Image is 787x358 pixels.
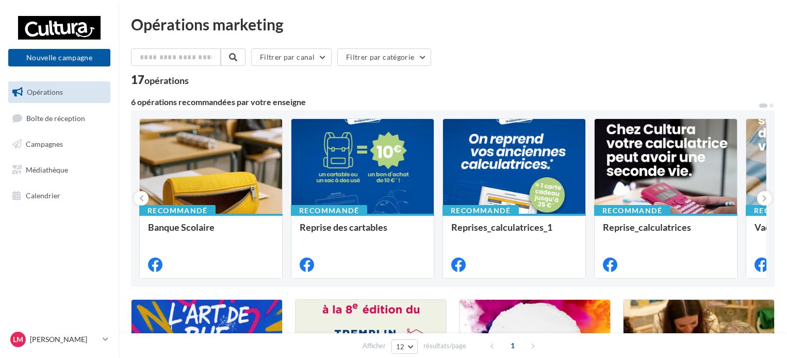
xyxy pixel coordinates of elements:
[144,76,189,85] div: opérations
[291,205,367,216] div: Recommandé
[26,165,68,174] span: Médiathèque
[8,330,110,349] a: LM [PERSON_NAME]
[30,334,99,345] p: [PERSON_NAME]
[337,48,431,66] button: Filtrer par catégorie
[131,74,189,86] div: 17
[139,205,216,216] div: Recommandé
[6,185,112,207] a: Calendrier
[396,343,405,351] span: 12
[442,205,519,216] div: Recommandé
[251,48,332,66] button: Filtrer par canal
[391,339,418,354] button: 12
[504,337,521,354] span: 1
[26,113,85,122] span: Boîte de réception
[131,16,775,32] div: Opérations marketing
[300,221,387,233] span: Reprise des cartables
[13,334,23,345] span: LM
[6,81,112,103] a: Opérations
[363,341,386,351] span: Afficher
[6,107,112,129] a: Boîte de réception
[594,205,670,216] div: Recommandé
[603,221,691,233] span: Reprise_calculatrices
[6,159,112,181] a: Médiathèque
[26,140,63,148] span: Campagnes
[451,221,552,233] span: Reprises_calculatrices_1
[8,49,110,66] button: Nouvelle campagne
[27,88,63,96] span: Opérations
[423,341,466,351] span: résultats/page
[131,98,758,106] div: 6 opérations recommandées par votre enseigne
[6,133,112,155] a: Campagnes
[148,221,215,233] span: Banque Scolaire
[26,191,60,199] span: Calendrier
